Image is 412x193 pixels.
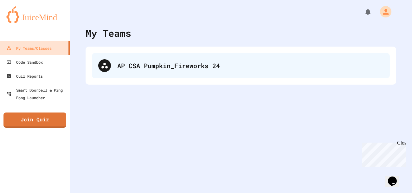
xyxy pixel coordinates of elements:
div: Chat with us now!Close [3,3,44,40]
div: My Teams [86,26,131,40]
div: Code Sandbox [6,58,43,66]
div: Quiz Reports [6,72,43,80]
iframe: chat widget [359,140,406,167]
a: Join Quiz [3,113,66,128]
img: logo-orange.svg [6,6,63,23]
iframe: chat widget [385,168,406,187]
div: My Account [373,4,393,19]
div: AP CSA Pumpkin_Fireworks 24 [92,53,390,78]
div: AP CSA Pumpkin_Fireworks 24 [117,61,383,70]
div: My Teams/Classes [6,44,52,52]
div: My Notifications [352,6,373,17]
div: Smart Doorbell & Ping Pong Launcher [6,86,67,101]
